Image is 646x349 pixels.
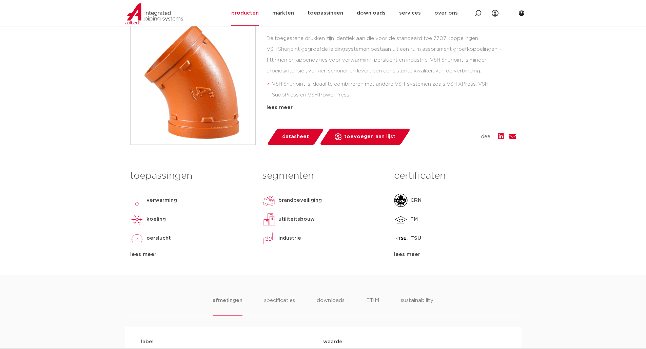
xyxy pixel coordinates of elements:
h3: certificaten [394,169,516,183]
img: CRN [394,194,408,207]
img: FM [394,213,408,226]
a: datasheet [267,129,324,145]
img: industrie [262,232,276,245]
li: downloads [317,297,345,316]
img: utiliteitsbouw [262,213,276,226]
li: het ‘Aalberts integrated piping systems’ assortiment beslaat een volledig geïntegreerd systeem va... [272,101,516,122]
li: sustainability [401,297,433,316]
p: TSU [410,234,421,242]
p: koeling [146,215,166,223]
div: lees meer [394,250,516,259]
li: VSH Shurjoint is ideaal te combineren met andere VSH-systemen zoals VSH XPress, VSH SudoPress en ... [272,79,516,101]
img: TSU [394,232,408,245]
p: perslucht [146,234,171,242]
li: afmetingen [213,297,242,316]
p: utiliteitsbouw [278,215,315,223]
p: verwarming [146,196,177,204]
div: De toegestane drukken zijn identiek aan die voor de standaard tpe 7707 koppelingen. VSH Shurjoint... [267,33,516,101]
p: industrie [278,234,301,242]
img: verwarming [130,194,144,207]
img: perslucht [130,232,144,245]
span: datasheet [282,131,309,142]
p: CRN [410,196,422,204]
img: koeling [130,213,144,226]
div: lees meer [267,104,516,112]
p: waarde [323,338,505,346]
div: lees meer [130,250,252,259]
p: label [141,338,323,346]
li: ETIM [366,297,379,316]
p: brandbeveiliging [278,196,322,204]
h3: toepassingen [130,169,252,183]
p: FM [410,215,418,223]
span: toevoegen aan lijst [344,131,395,142]
li: specificaties [264,297,295,316]
h3: segmenten [262,169,384,183]
img: Product Image for VSH Shurjoint groef bocht 45° MM 168,3 oranje [131,20,255,145]
img: brandbeveiliging [262,194,276,207]
span: deel: [481,133,492,141]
